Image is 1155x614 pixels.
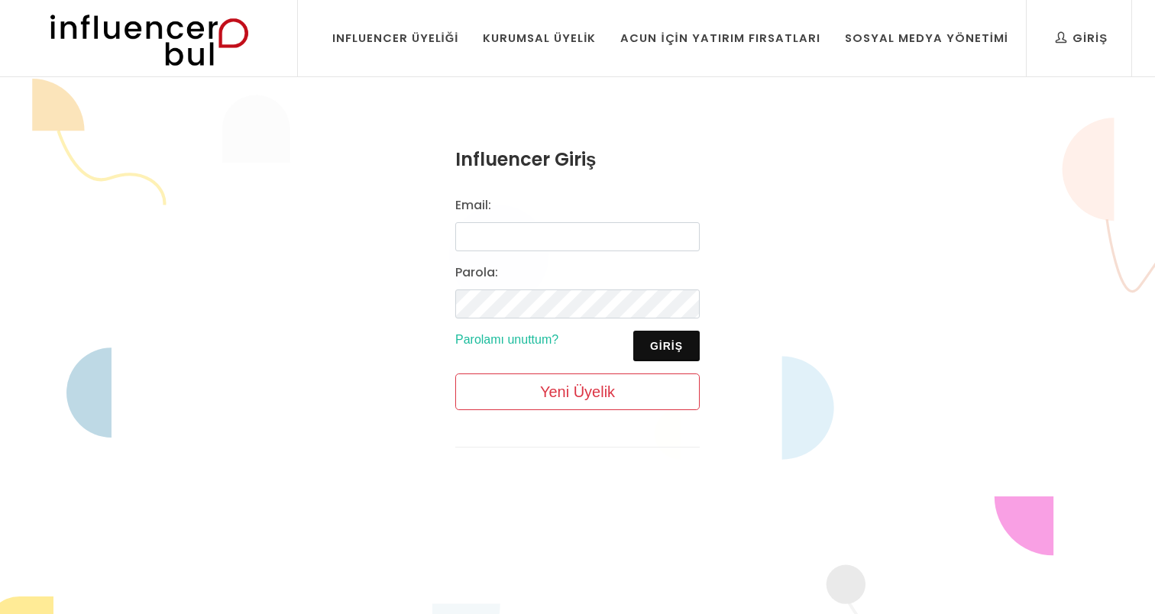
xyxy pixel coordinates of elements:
a: Parolamı unuttum? [455,333,558,346]
div: Acun İçin Yatırım Fırsatları [620,30,820,47]
button: Giriş [633,331,700,361]
label: Email: [455,196,491,215]
div: Giriş [1056,30,1108,47]
div: Sosyal Medya Yönetimi [845,30,1008,47]
a: Yeni Üyelik [455,373,700,410]
label: Parola: [455,263,498,282]
div: Influencer Üyeliği [332,30,459,47]
h3: Influencer Giriş [455,146,700,173]
div: Kurumsal Üyelik [483,30,596,47]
